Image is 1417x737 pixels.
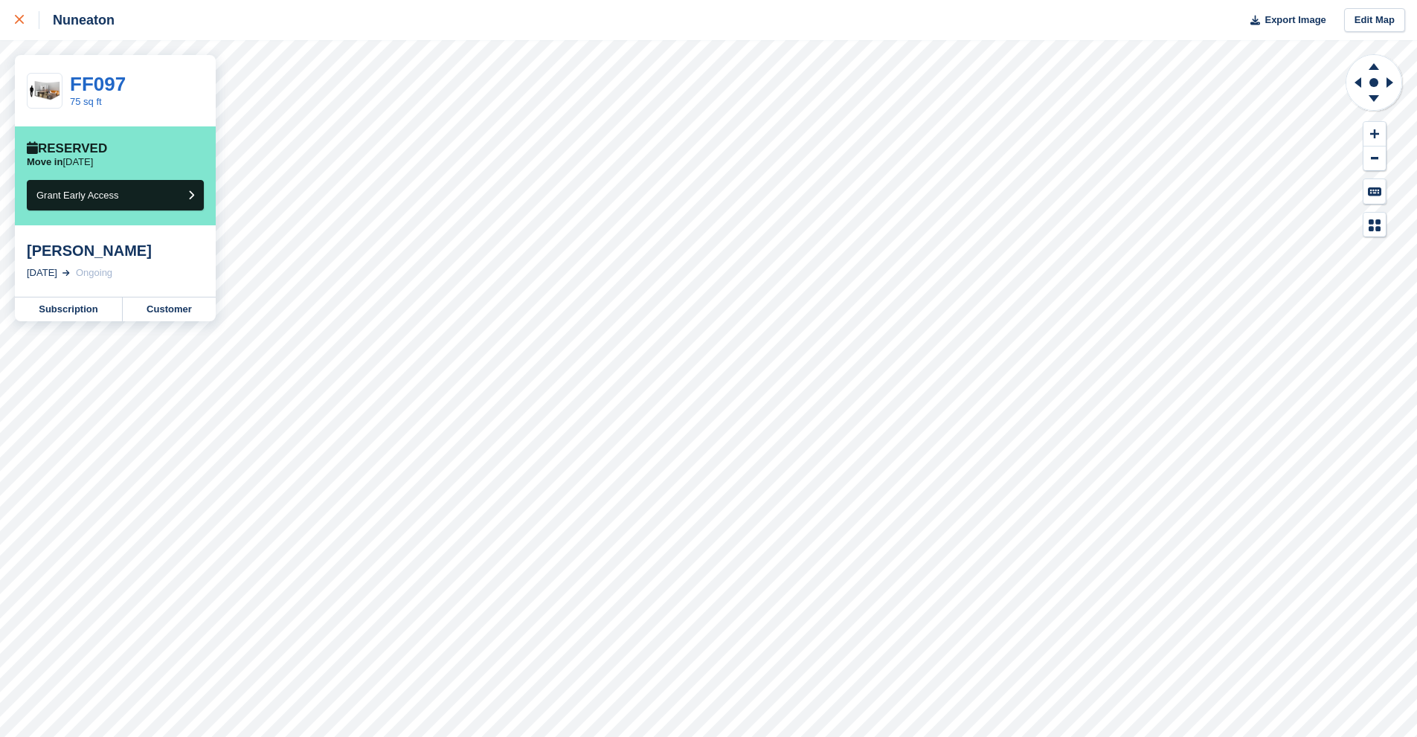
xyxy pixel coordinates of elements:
[1363,179,1386,204] button: Keyboard Shortcuts
[123,297,216,321] a: Customer
[70,96,102,107] a: 75 sq ft
[39,11,115,29] div: Nuneaton
[36,190,119,201] span: Grant Early Access
[27,180,204,210] button: Grant Early Access
[1344,8,1405,33] a: Edit Map
[27,242,204,260] div: [PERSON_NAME]
[27,141,107,156] div: Reserved
[70,73,126,95] a: FF097
[1363,122,1386,147] button: Zoom In
[27,265,57,280] div: [DATE]
[27,156,62,167] span: Move in
[1363,147,1386,171] button: Zoom Out
[28,78,62,104] img: 100-sqft-unit.jpg
[1363,213,1386,237] button: Map Legend
[76,265,112,280] div: Ongoing
[1265,13,1326,28] span: Export Image
[1241,8,1326,33] button: Export Image
[62,270,70,276] img: arrow-right-light-icn-cde0832a797a2874e46488d9cf13f60e5c3a73dbe684e267c42b8395dfbc2abf.svg
[27,156,93,168] p: [DATE]
[15,297,123,321] a: Subscription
